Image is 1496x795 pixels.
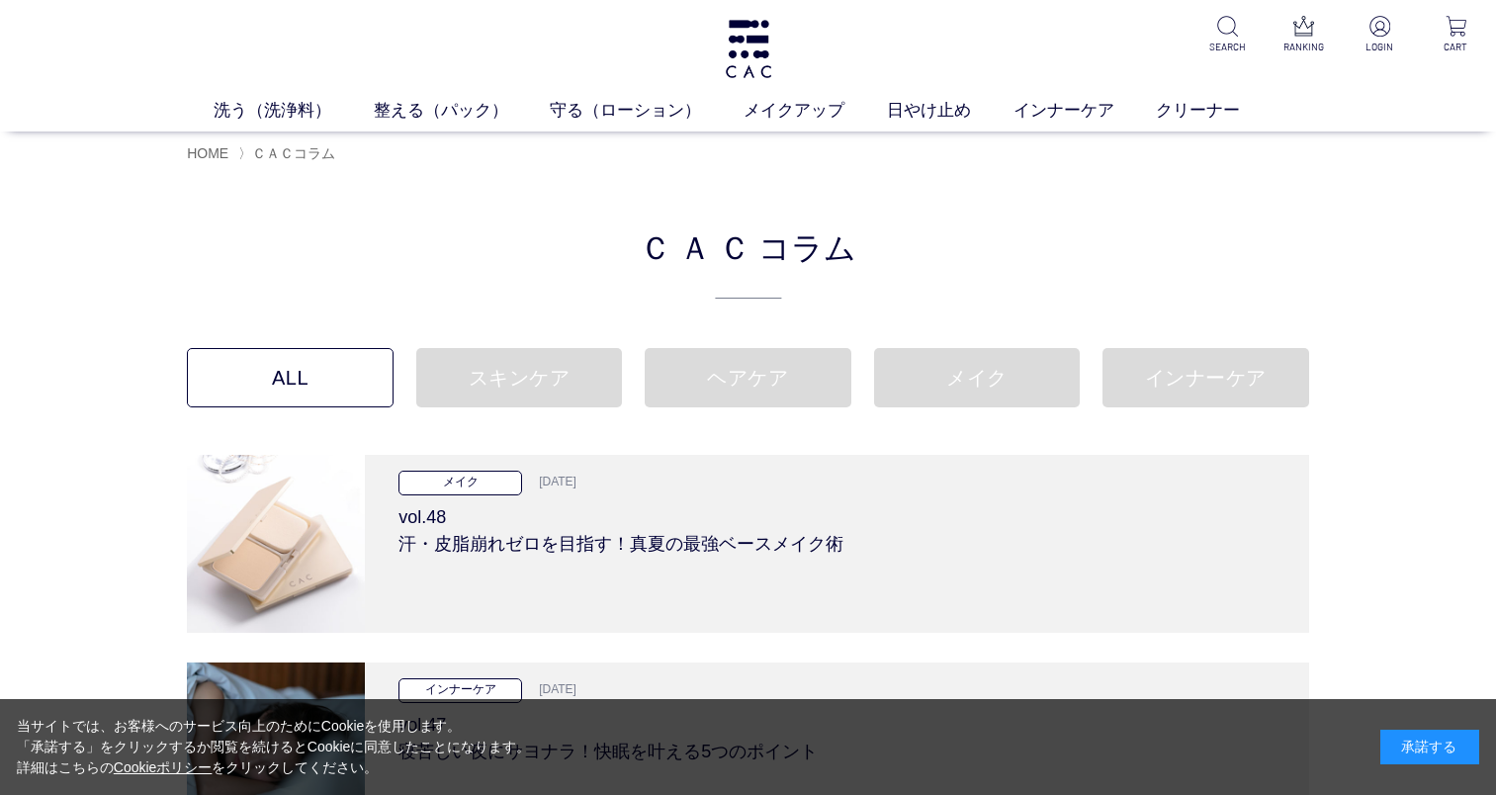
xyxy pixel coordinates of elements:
p: LOGIN [1356,40,1404,54]
a: メイクアップ [744,98,887,124]
h2: ＣＡＣ [187,222,1309,299]
a: クリーナー [1156,98,1282,124]
a: ALL [187,348,394,407]
a: HOME [187,145,228,161]
img: 汗・皮脂崩れゼロを目指す！真夏の最強ベースメイク術 [187,455,365,633]
a: インナーケア [1102,348,1309,407]
a: 汗・皮脂崩れゼロを目指す！真夏の最強ベースメイク術 メイク [DATE] vol.48汗・皮脂崩れゼロを目指す！真夏の最強ベースメイク術 [187,455,1309,633]
a: ＣＡＣコラム [252,145,335,161]
a: メイク [874,348,1081,407]
p: CART [1432,40,1480,54]
p: メイク [398,471,522,495]
a: CART [1432,16,1480,54]
div: 当サイトでは、お客様へのサービス向上のためにCookieを使用します。 「承諾する」をクリックするか閲覧を続けるとCookieに同意したことになります。 詳細はこちらの をクリックしてください。 [17,716,531,778]
a: ヘアケア [645,348,851,407]
a: スキンケア [416,348,623,407]
a: 日やけ止め [887,98,1013,124]
a: LOGIN [1356,16,1404,54]
a: RANKING [1279,16,1328,54]
a: 守る（ローション） [550,98,744,124]
h3: vol.48 汗・皮脂崩れゼロを目指す！真夏の最強ベースメイク術 [398,495,1276,558]
p: インナーケア [398,678,522,703]
a: Cookieポリシー [114,759,213,775]
a: インナーケア [1013,98,1157,124]
p: [DATE] [527,679,576,701]
p: [DATE] [527,472,576,493]
div: 承諾する [1380,730,1479,764]
li: 〉 [238,144,340,163]
span: コラム [758,222,856,270]
a: SEARCH [1203,16,1252,54]
a: 整える（パック） [374,98,551,124]
p: SEARCH [1203,40,1252,54]
p: RANKING [1279,40,1328,54]
a: 洗う（洗浄料） [214,98,374,124]
img: logo [723,20,774,78]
